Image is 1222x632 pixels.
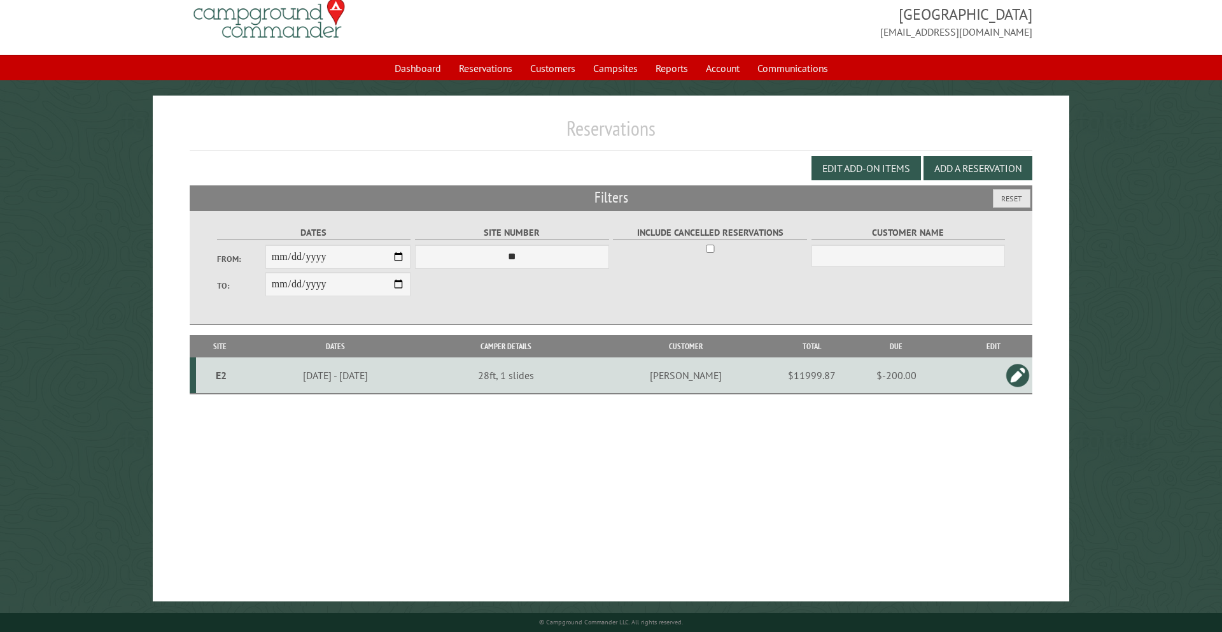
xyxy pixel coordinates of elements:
[451,56,520,80] a: Reservations
[613,226,807,240] label: Include Cancelled Reservations
[201,369,242,382] div: E2
[217,226,411,240] label: Dates
[387,56,449,80] a: Dashboard
[190,185,1033,210] h2: Filters
[190,116,1033,151] h1: Reservations
[426,357,586,394] td: 28ft, 1 slides
[585,335,786,357] th: Customer
[648,56,696,80] a: Reports
[217,253,265,265] label: From:
[244,335,426,357] th: Dates
[523,56,583,80] a: Customers
[539,618,683,626] small: © Campground Commander LLC. All rights reserved.
[698,56,747,80] a: Account
[838,357,954,394] td: $-200.00
[415,226,609,240] label: Site Number
[217,280,265,292] label: To:
[196,335,244,357] th: Site
[811,156,921,180] button: Edit Add-on Items
[786,357,838,394] td: $11999.87
[993,189,1030,208] button: Reset
[786,335,838,357] th: Total
[585,357,786,394] td: [PERSON_NAME]
[586,56,645,80] a: Campsites
[611,4,1032,39] span: [GEOGRAPHIC_DATA] [EMAIL_ADDRESS][DOMAIN_NAME]
[838,335,954,357] th: Due
[750,56,836,80] a: Communications
[246,369,425,382] div: [DATE] - [DATE]
[955,335,1033,357] th: Edit
[426,335,586,357] th: Camper Details
[811,226,1006,240] label: Customer Name
[924,156,1032,180] button: Add a Reservation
